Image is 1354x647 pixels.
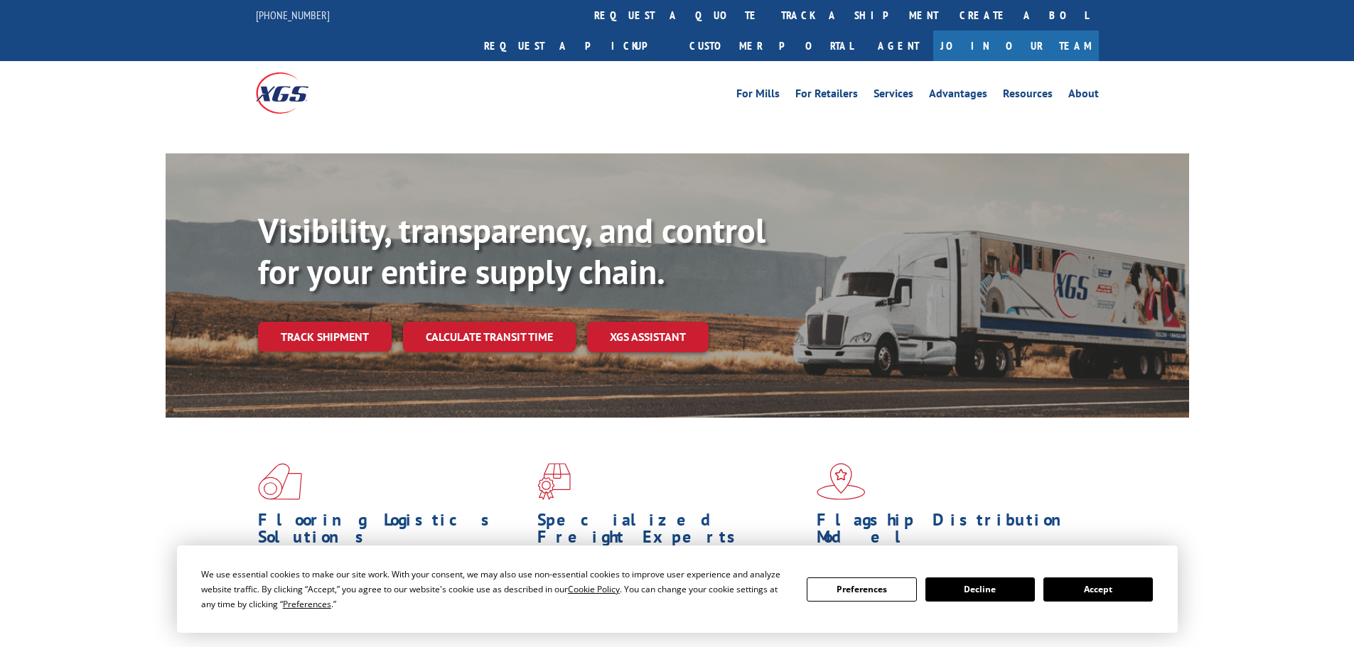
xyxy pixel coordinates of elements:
[929,88,987,104] a: Advantages
[258,463,302,500] img: xgs-icon-total-supply-chain-intelligence-red
[736,88,780,104] a: For Mills
[1003,88,1053,104] a: Resources
[177,545,1178,633] div: Cookie Consent Prompt
[679,31,864,61] a: Customer Portal
[587,322,709,352] a: XGS ASSISTANT
[258,322,392,352] a: Track shipment
[1043,577,1153,602] button: Accept
[473,31,679,61] a: Request a pickup
[256,8,330,22] a: [PHONE_NUMBER]
[874,88,913,104] a: Services
[817,463,866,500] img: xgs-icon-flagship-distribution-model-red
[933,31,1099,61] a: Join Our Team
[864,31,933,61] a: Agent
[807,577,916,602] button: Preferences
[1068,88,1099,104] a: About
[283,598,331,610] span: Preferences
[925,577,1035,602] button: Decline
[201,567,790,611] div: We use essential cookies to make our site work. With your consent, we may also use non-essential ...
[258,208,765,293] b: Visibility, transparency, and control for your entire supply chain.
[568,583,620,595] span: Cookie Policy
[537,511,806,553] h1: Specialized Freight Experts
[817,511,1085,553] h1: Flagship Distribution Model
[537,463,571,500] img: xgs-icon-focused-on-flooring-red
[403,322,576,352] a: Calculate transit time
[258,511,527,553] h1: Flooring Logistics Solutions
[795,88,858,104] a: For Retailers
